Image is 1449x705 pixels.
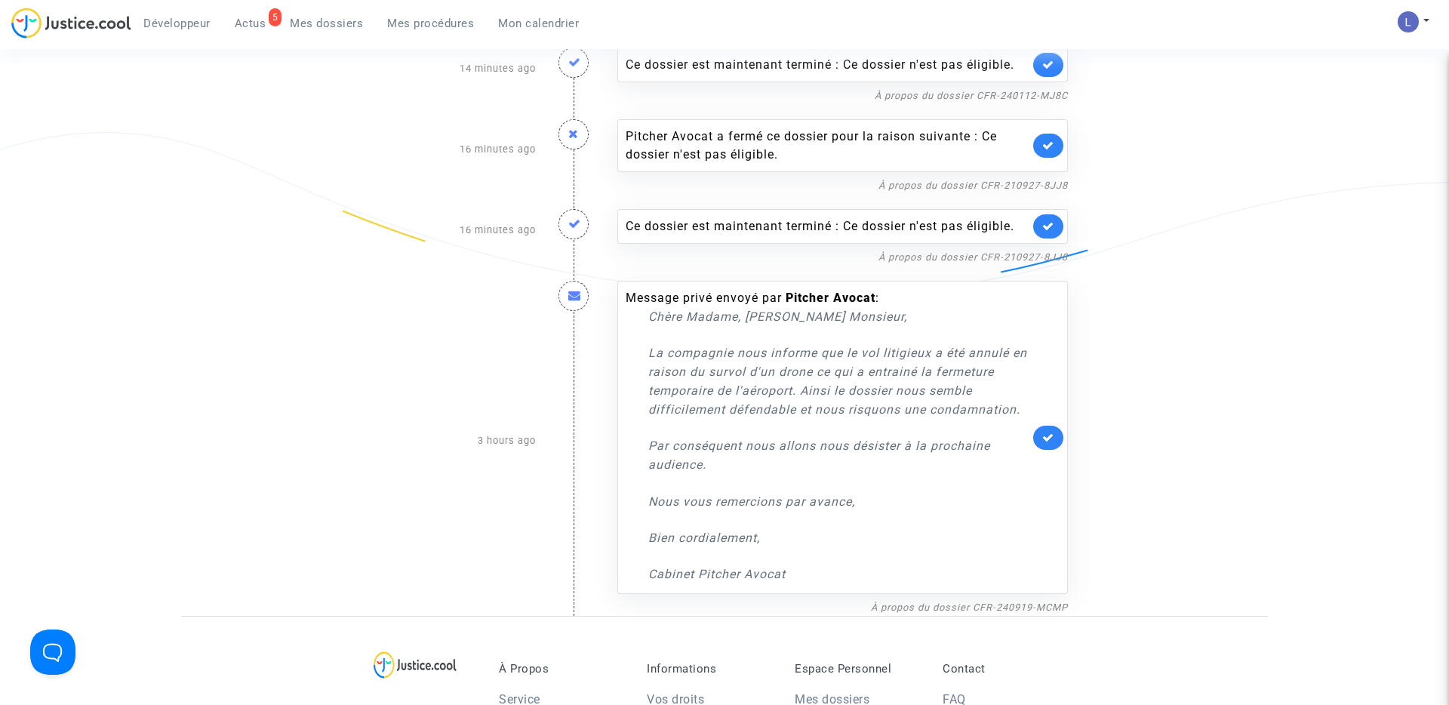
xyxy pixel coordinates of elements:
[375,12,486,35] a: Mes procédures
[786,291,875,305] b: Pitcher Avocat
[626,289,1029,583] div: Message privé envoyé par :
[131,12,223,35] a: Développeur
[223,12,278,35] a: 5Actus
[290,17,363,30] span: Mes dossiers
[648,436,1029,474] p: Par conséquent nous allons nous désister à la prochaine audience.
[370,266,547,616] div: 3 hours ago
[795,662,920,676] p: Espace Personnel
[486,12,591,35] a: Mon calendrier
[370,32,547,104] div: 14 minutes ago
[370,194,547,266] div: 16 minutes ago
[30,630,75,675] iframe: Help Scout Beacon - Open
[498,17,579,30] span: Mon calendrier
[648,528,1029,547] p: Bien cordialement,
[648,492,1029,511] p: Nous vous remercions par avance,
[1398,11,1419,32] img: AATXAJzI13CaqkJmx-MOQUbNyDE09GJ9dorwRvFSQZdH=s96-c
[626,128,1029,164] div: Pitcher Avocat a fermé ce dossier pour la raison suivante : Ce dossier n'est pas éligible.
[878,180,1068,191] a: À propos du dossier CFR-210927-8JJ8
[278,12,375,35] a: Mes dossiers
[143,17,211,30] span: Développeur
[626,56,1029,74] div: Ce dossier est maintenant terminé : Ce dossier n'est pas éligible.
[875,90,1068,101] a: À propos du dossier CFR-240112-MJ8C
[871,602,1068,613] a: À propos du dossier CFR-240919-MCMP
[943,662,1068,676] p: Contact
[878,251,1068,263] a: À propos du dossier CFR-210927-8JJ8
[648,307,1029,326] p: Chère Madame, [PERSON_NAME] Monsieur,
[499,662,624,676] p: À Propos
[648,565,1029,583] p: Cabinet Pitcher Avocat
[235,17,266,30] span: Actus
[648,343,1029,419] p: La compagnie nous informe que le vol litigieux a été annulé en raison du survol d'un drone ce qui...
[647,662,772,676] p: Informations
[374,651,457,679] img: logo-lg.svg
[626,217,1029,236] div: Ce dossier est maintenant terminé : Ce dossier n'est pas éligible.
[387,17,474,30] span: Mes procédures
[269,8,282,26] div: 5
[370,104,547,194] div: 16 minutes ago
[11,8,131,38] img: jc-logo.svg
